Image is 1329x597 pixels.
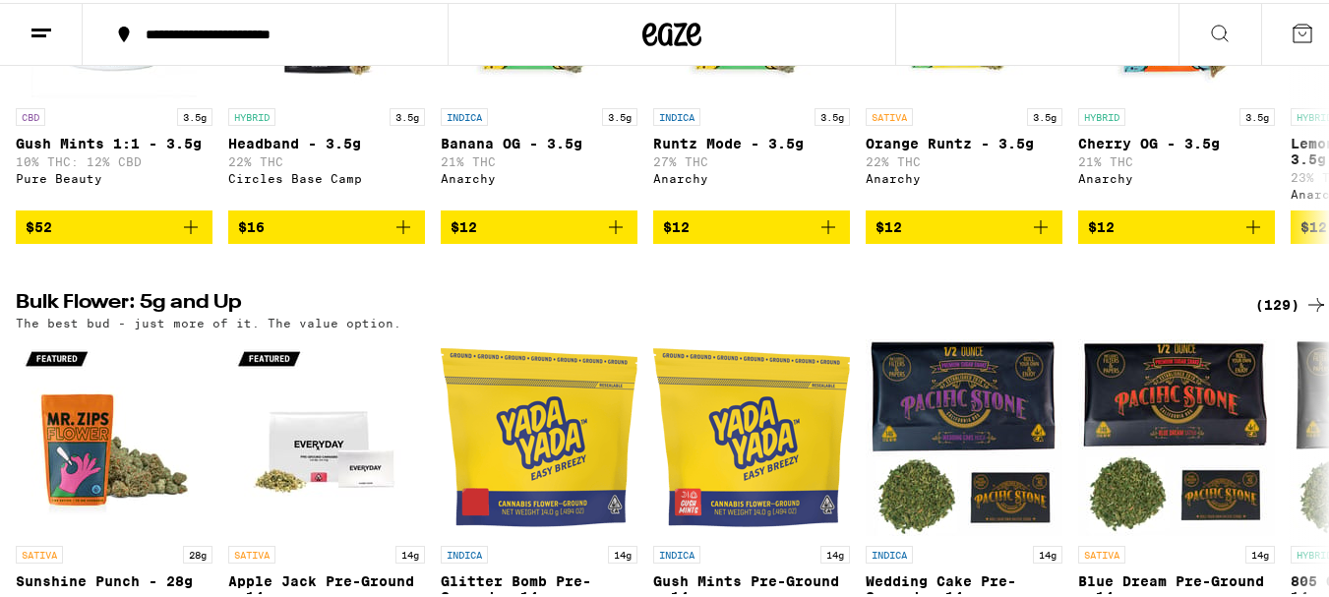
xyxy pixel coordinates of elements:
div: Circles Base Camp [228,169,425,182]
p: 3.5g [390,105,425,123]
p: 21% THC [441,152,637,165]
p: Cherry OG - 3.5g [1078,133,1275,149]
p: 14g [1033,543,1062,561]
div: Pure Beauty [16,169,212,182]
a: (129) [1255,290,1328,314]
p: HYBRID [228,105,275,123]
p: 3.5g [177,105,212,123]
p: 14g [820,543,850,561]
button: Add to bag [228,208,425,241]
p: 22% THC [228,152,425,165]
button: Add to bag [653,208,850,241]
p: 14g [1245,543,1275,561]
p: The best bud - just more of it. The value option. [16,314,401,327]
p: INDICA [866,543,913,561]
span: $12 [1300,216,1327,232]
div: Anarchy [653,169,850,182]
p: 28g [183,543,212,561]
p: INDICA [441,543,488,561]
p: Banana OG - 3.5g [441,133,637,149]
span: Hi. Need any help? [12,14,142,30]
span: $16 [238,216,265,232]
p: 3.5g [815,105,850,123]
p: SATIVA [16,543,63,561]
button: Add to bag [1078,208,1275,241]
p: 3.5g [1027,105,1062,123]
p: SATIVA [1078,543,1125,561]
button: Add to bag [16,208,212,241]
img: Yada Yada - Glitter Bomb Pre-Ground - 14g [441,336,637,533]
div: Anarchy [866,169,1062,182]
button: Add to bag [866,208,1062,241]
p: Gush Mints 1:1 - 3.5g [16,133,212,149]
div: Anarchy [1078,169,1275,182]
p: INDICA [653,543,700,561]
p: CBD [16,105,45,123]
p: SATIVA [228,543,275,561]
p: Runtz Mode - 3.5g [653,133,850,149]
p: 10% THC: 12% CBD [16,152,212,165]
p: INDICA [653,105,700,123]
p: Sunshine Punch - 28g [16,570,212,586]
img: Mr. Zips - Sunshine Punch - 28g [16,336,212,533]
p: 14g [608,543,637,561]
h2: Bulk Flower: 5g and Up [16,290,1232,314]
p: 3.5g [1239,105,1275,123]
span: $52 [26,216,52,232]
p: 27% THC [653,152,850,165]
p: 3.5g [602,105,637,123]
button: Add to bag [441,208,637,241]
span: $12 [663,216,690,232]
img: Everyday - Apple Jack Pre-Ground - 14g [228,336,425,533]
img: Pacific Stone - Wedding Cake Pre-Ground - 14g [866,336,1062,533]
p: SATIVA [866,105,913,123]
p: Orange Runtz - 3.5g [866,133,1062,149]
p: 21% THC [1078,152,1275,165]
p: Headband - 3.5g [228,133,425,149]
p: 22% THC [866,152,1062,165]
img: Pacific Stone - Blue Dream Pre-Ground - 14g [1078,336,1275,533]
span: $12 [451,216,477,232]
p: HYBRID [1078,105,1125,123]
span: $12 [1088,216,1115,232]
div: Anarchy [441,169,637,182]
p: INDICA [441,105,488,123]
span: $12 [876,216,902,232]
p: 14g [395,543,425,561]
img: Yada Yada - Gush Mints Pre-Ground - 14g [653,336,850,533]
